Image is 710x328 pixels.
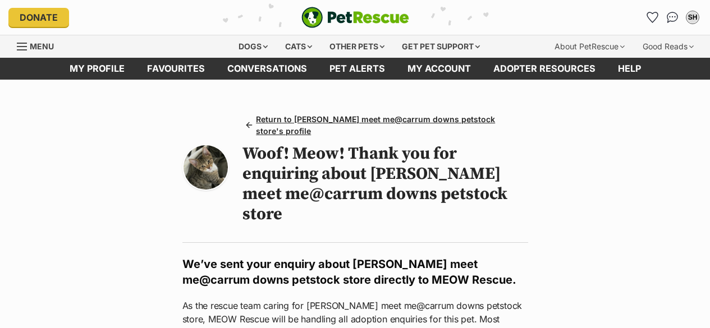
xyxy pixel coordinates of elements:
div: Get pet support [394,35,488,58]
a: Pet alerts [318,58,396,80]
a: Favourites [136,58,216,80]
div: Cats [277,35,320,58]
a: Help [607,58,652,80]
ul: Account quick links [643,8,702,26]
img: logo-e224e6f780fb5917bec1dbf3a21bbac754714ae5b6737aabdf751b685950b380.svg [301,7,409,28]
div: SH [687,12,698,23]
a: PetRescue [301,7,409,28]
a: Conversations [663,8,681,26]
a: Favourites [643,8,661,26]
img: chat-41dd97257d64d25036548639549fe6c8038ab92f7586957e7f3b1b290dea8141.svg [667,12,679,23]
a: Menu [17,35,62,56]
img: Photo of Juliet Meet Me@Carrum Downs Petstock Store [184,145,228,190]
a: My profile [58,58,136,80]
span: Menu [30,41,54,51]
div: Other pets [322,35,392,58]
a: Adopter resources [482,58,607,80]
h2: We’ve sent your enquiry about [PERSON_NAME] meet me@carrum downs petstock store directly to MEOW ... [182,256,528,288]
div: Dogs [231,35,276,58]
a: My account [396,58,482,80]
h1: Woof! Meow! Thank you for enquiring about [PERSON_NAME] meet me@carrum downs petstock store [242,144,528,224]
div: About PetRescue [547,35,633,58]
div: Good Reads [635,35,702,58]
a: Donate [8,8,69,27]
a: conversations [216,58,318,80]
button: My account [684,8,702,26]
a: Return to [PERSON_NAME] meet me@carrum downs petstock store's profile [242,111,528,139]
span: Return to [PERSON_NAME] meet me@carrum downs petstock store's profile [256,113,523,137]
